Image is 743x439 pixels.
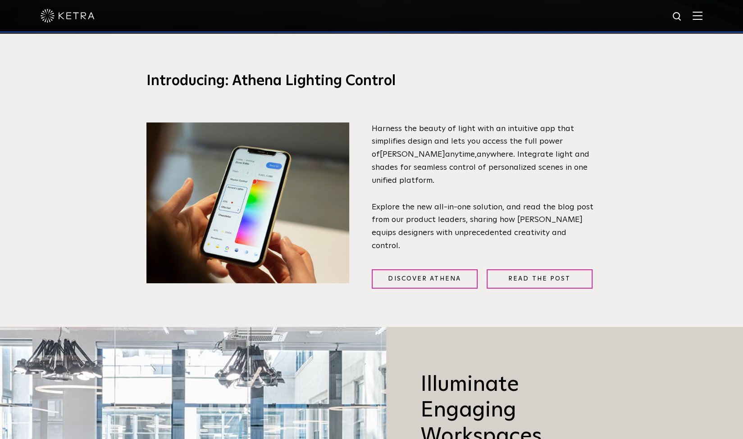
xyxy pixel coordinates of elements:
span: anytime [445,150,475,158]
img: Hamburger%20Nav.svg [693,11,702,20]
img: Lutron Ketra's new mobile app [146,122,349,284]
span: [PERSON_NAME] [380,150,445,158]
h3: Introducing: Athena Lighting Control [146,72,597,91]
span: Explore the new all-in-one solution, and read the blog post from our product leaders, sharing how... [372,203,593,250]
a: Read the Post [487,269,593,289]
span: , [475,150,477,158]
span: anywhere. Integrate light and shades for seamless control of personalized scenes in one unified p... [372,150,589,185]
span: Harness the beauty of light with an intuitive app that simplifies design and lets you access the ... [372,125,574,159]
img: ketra-logo-2019-white [41,9,95,23]
a: Discover Athena [372,269,478,289]
img: search icon [672,11,683,23]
